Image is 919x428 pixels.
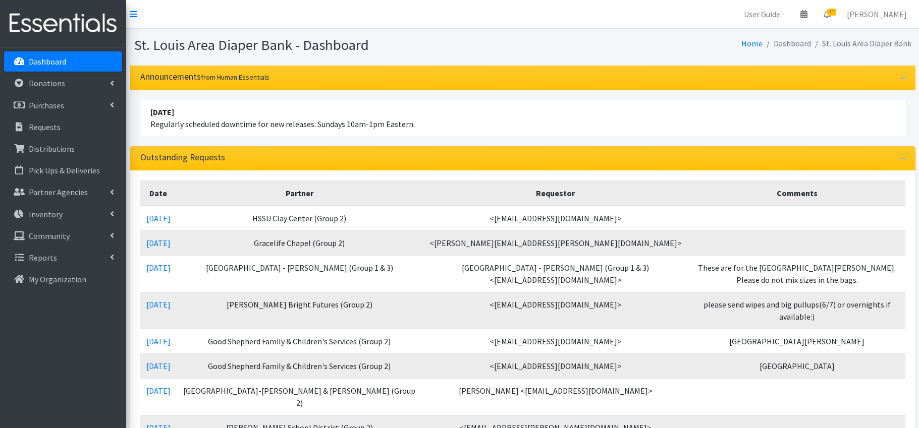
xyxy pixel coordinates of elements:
a: Inventory [4,204,122,224]
a: Partner Agencies [4,182,122,202]
td: <[EMAIL_ADDRESS][DOMAIN_NAME]> [422,206,689,231]
th: Date [140,180,177,206]
td: [GEOGRAPHIC_DATA] - [PERSON_NAME] (Group 1 & 3) [177,255,422,292]
h3: Announcements [140,72,269,82]
strong: [DATE] [150,107,174,117]
td: [GEOGRAPHIC_DATA][PERSON_NAME] [689,329,905,353]
a: Distributions [4,139,122,159]
p: Pick Ups & Deliveries [29,165,100,175]
td: [GEOGRAPHIC_DATA] [689,353,905,378]
th: Partner [177,180,422,206]
img: HumanEssentials [4,7,122,40]
a: Requests [4,117,122,137]
a: Donations [4,73,122,93]
a: My Organization [4,269,122,289]
a: Community [4,226,122,246]
td: [GEOGRAPHIC_DATA] - [PERSON_NAME] (Group 1 & 3) <[EMAIL_ADDRESS][DOMAIN_NAME]> [422,255,689,292]
p: Purchases [29,100,64,110]
td: <[EMAIL_ADDRESS][DOMAIN_NAME]> [422,329,689,353]
a: [DATE] [146,238,171,248]
th: Requestor [422,180,689,206]
li: Dashboard [763,36,811,51]
p: Partner Agencies [29,187,88,197]
small: from Human Essentials [201,73,269,82]
a: Home [741,38,763,48]
td: <[PERSON_NAME][EMAIL_ADDRESS][PERSON_NAME][DOMAIN_NAME]> [422,230,689,255]
p: Donations [29,78,65,88]
a: User Guide [736,4,788,24]
td: [GEOGRAPHIC_DATA]-[PERSON_NAME] & [PERSON_NAME] (Group 2) [177,378,422,415]
a: [DATE] [146,361,171,371]
a: [DATE] [146,336,171,346]
p: Inventory [29,209,63,219]
td: [PERSON_NAME] <[EMAIL_ADDRESS][DOMAIN_NAME]> [422,378,689,415]
li: St. Louis Area Diaper Bank [811,36,911,51]
p: Distributions [29,144,75,154]
td: <[EMAIL_ADDRESS][DOMAIN_NAME]> [422,292,689,329]
td: These are for the [GEOGRAPHIC_DATA][PERSON_NAME]. Please do not mix sizes in the bags. [689,255,905,292]
p: Requests [29,122,61,132]
a: Pick Ups & Deliveries [4,160,122,180]
td: <[EMAIL_ADDRESS][DOMAIN_NAME]> [422,353,689,378]
h3: Outstanding Requests [140,152,225,163]
a: Dashboard [4,51,122,72]
td: Good Shepherd Family & Children's Services (Group 2) [177,329,422,353]
a: 17 [816,4,839,24]
td: HSSU Clay Center (Group 2) [177,206,422,231]
p: Reports [29,253,57,263]
p: My Organization [29,274,86,284]
a: [DATE] [146,263,171,273]
a: Purchases [4,95,122,115]
a: [DATE] [146,213,171,223]
span: 17 [827,9,836,16]
th: Comments [689,180,905,206]
a: [DATE] [146,299,171,310]
td: [PERSON_NAME] Bright Futures (Group 2) [177,292,422,329]
td: Good Shepherd Family & Children's Services (Group 2) [177,353,422,378]
p: Community [29,231,70,241]
p: Dashboard [29,56,66,67]
a: [DATE] [146,386,171,396]
li: Regularly scheduled downtime for new releases: Sundays 10am-1pm Eastern. [140,100,905,136]
a: [PERSON_NAME] [839,4,915,24]
td: please send wipes and big pullups(6/7) or overnights if available:) [689,292,905,329]
a: Reports [4,248,122,268]
td: Gracelife Chapel (Group 2) [177,230,422,255]
h1: St. Louis Area Diaper Bank - Dashboard [134,36,519,54]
